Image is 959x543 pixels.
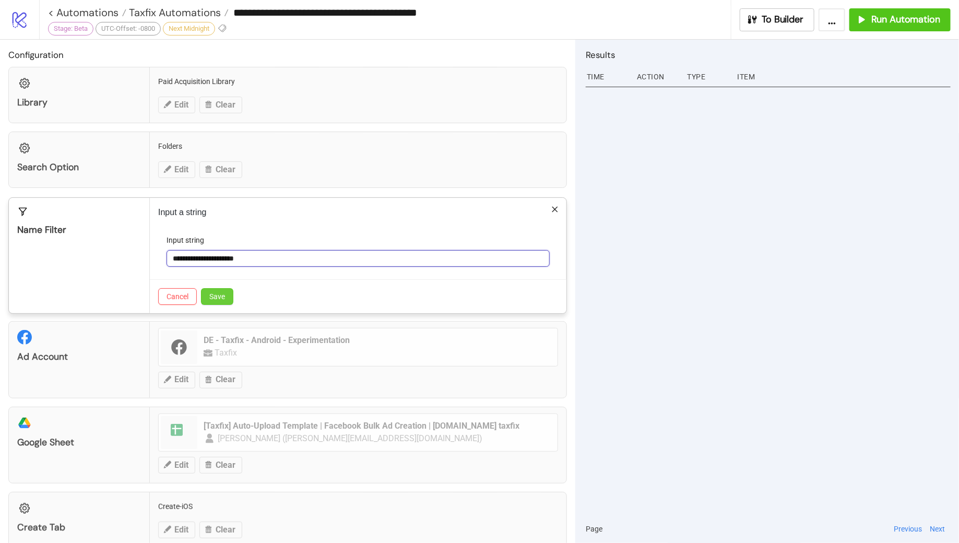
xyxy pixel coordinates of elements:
[96,22,161,36] div: UTC-Offset: -0800
[686,67,729,87] div: Type
[17,224,141,236] div: Name Filter
[551,206,559,213] span: close
[167,234,211,246] label: Input string
[48,7,126,18] a: < Automations
[849,8,951,31] button: Run Automation
[636,67,679,87] div: Action
[871,14,940,26] span: Run Automation
[167,292,188,301] span: Cancel
[167,250,550,267] input: Input string
[48,22,93,36] div: Stage: Beta
[740,8,815,31] button: To Builder
[586,67,629,87] div: Time
[819,8,845,31] button: ...
[158,288,197,305] button: Cancel
[762,14,804,26] span: To Builder
[126,6,221,19] span: Taxfix Automations
[586,48,951,62] h2: Results
[209,292,225,301] span: Save
[201,288,233,305] button: Save
[586,523,602,535] span: Page
[158,206,558,219] p: Input a string
[927,523,949,535] button: Next
[8,48,567,62] h2: Configuration
[736,67,951,87] div: Item
[891,523,925,535] button: Previous
[163,22,215,36] div: Next Midnight
[126,7,229,18] a: Taxfix Automations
